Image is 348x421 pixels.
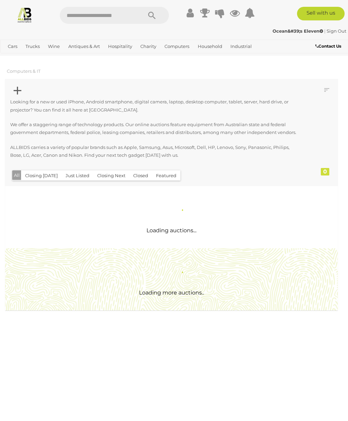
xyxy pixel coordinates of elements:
button: Closed [129,170,152,181]
button: Just Listed [62,170,93,181]
b: Contact Us [315,44,341,49]
a: Computers [162,41,192,52]
a: Antiques & Art [66,41,103,52]
span: Loading more auctions.. [139,289,204,296]
a: Cars [5,41,20,52]
button: Featured [152,170,180,181]
a: Computers & IT [7,68,40,74]
p: ALLBIDS carries a variety of popular brands such as Apple, Samsung, Asus, Microsoft, Dell, HP, Le... [10,144,301,159]
p: We offer a staggering range of technology products. Our online auctions feature equipment from Au... [10,121,301,137]
strong: Ocean&#39;s Eleven [273,28,323,34]
a: Sports [55,52,75,63]
div: 0 [321,168,329,175]
span: | [324,28,326,34]
a: Hospitality [105,41,135,52]
a: Household [195,41,225,52]
a: Industrial [228,41,255,52]
button: Closing [DATE] [21,170,62,181]
a: Ocean&#39;s Eleven [273,28,324,34]
a: [GEOGRAPHIC_DATA] [78,52,132,63]
a: Trucks [23,41,42,52]
button: Closing Next [93,170,129,181]
a: Jewellery [5,52,32,63]
a: Wine [45,41,63,52]
img: Allbids.com.au [17,7,33,23]
span: Loading auctions... [146,227,196,234]
a: Sell with us [297,7,345,20]
a: Charity [138,41,159,52]
a: Sign Out [327,28,346,34]
a: Contact Us [315,43,343,50]
p: Looking for a new or used iPhone, Android smartphone, digital camera, laptop, desktop computer, t... [10,98,301,114]
button: All [12,170,21,180]
a: Office [34,52,53,63]
button: Search [135,7,169,24]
